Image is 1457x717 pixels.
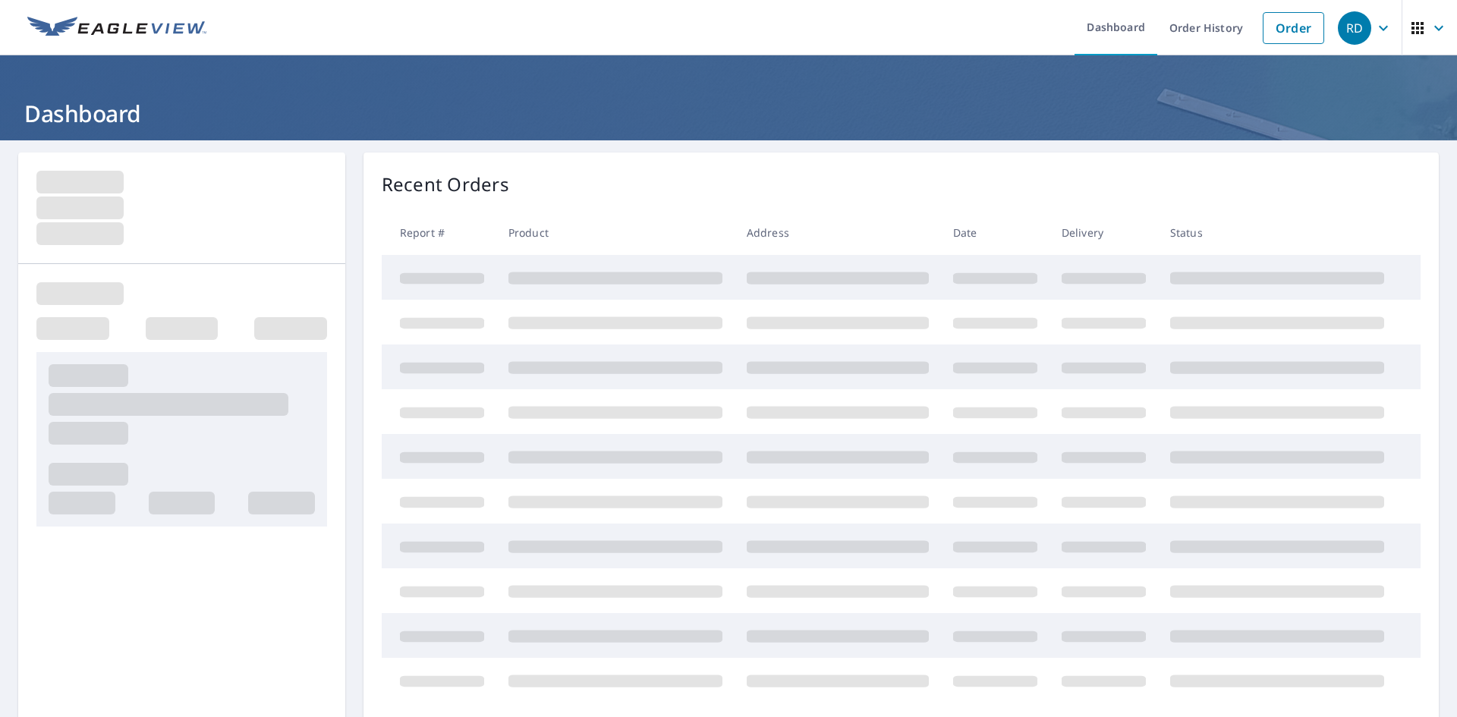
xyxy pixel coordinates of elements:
img: EV Logo [27,17,206,39]
th: Delivery [1049,210,1158,255]
div: RD [1338,11,1371,45]
a: Order [1263,12,1324,44]
h1: Dashboard [18,98,1439,129]
p: Recent Orders [382,171,509,198]
th: Date [941,210,1049,255]
th: Report # [382,210,496,255]
th: Status [1158,210,1396,255]
th: Address [735,210,941,255]
th: Product [496,210,735,255]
